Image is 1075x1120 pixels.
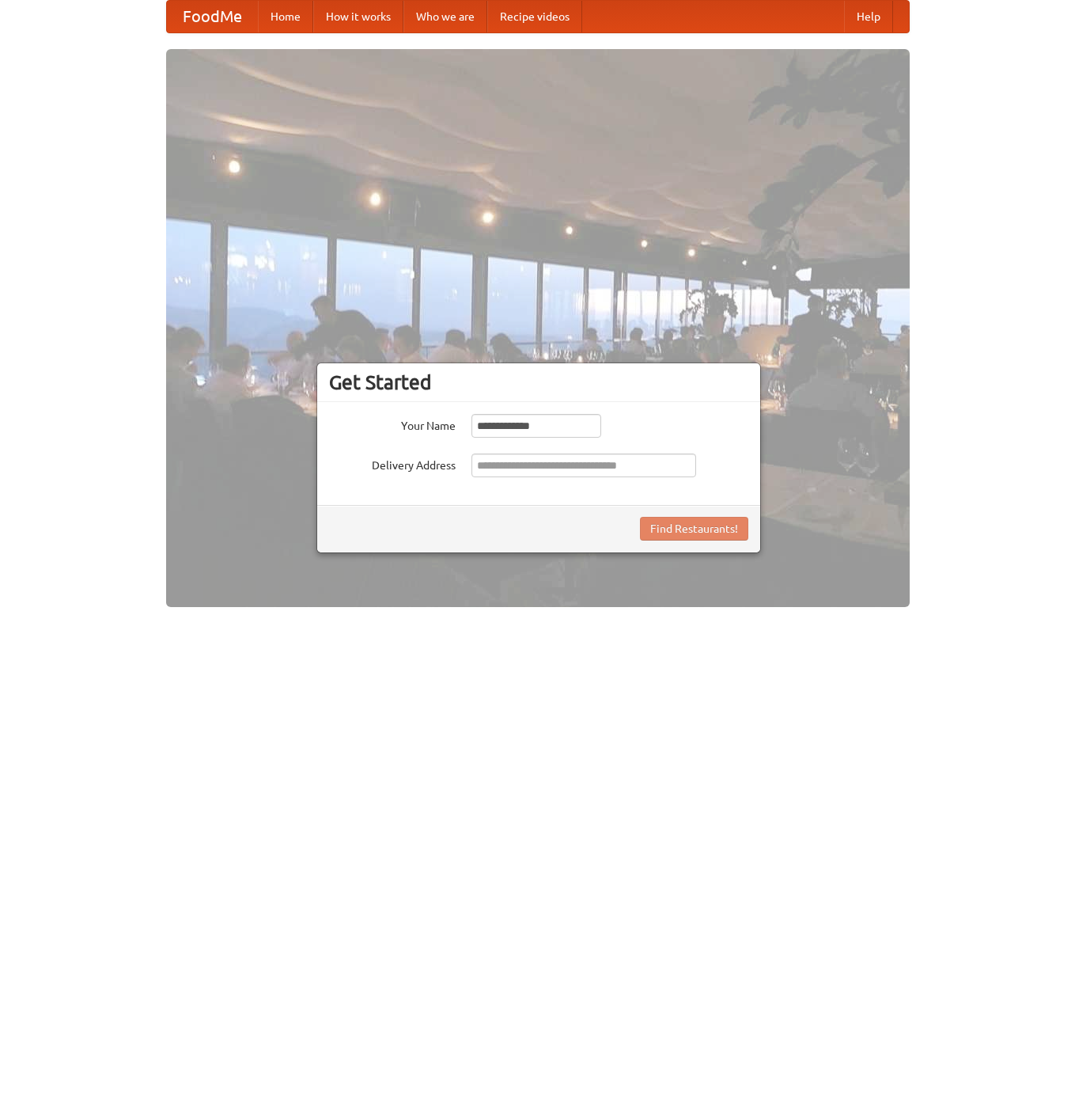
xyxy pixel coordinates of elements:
[313,1,403,32] a: How it works
[329,370,748,394] h3: Get Started
[329,454,456,473] label: Delivery Address
[329,414,456,434] label: Your Name
[487,1,582,32] a: Recipe videos
[640,517,748,541] button: Find Restaurants!
[403,1,487,32] a: Who we are
[258,1,313,32] a: Home
[844,1,893,32] a: Help
[167,1,258,32] a: FoodMe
